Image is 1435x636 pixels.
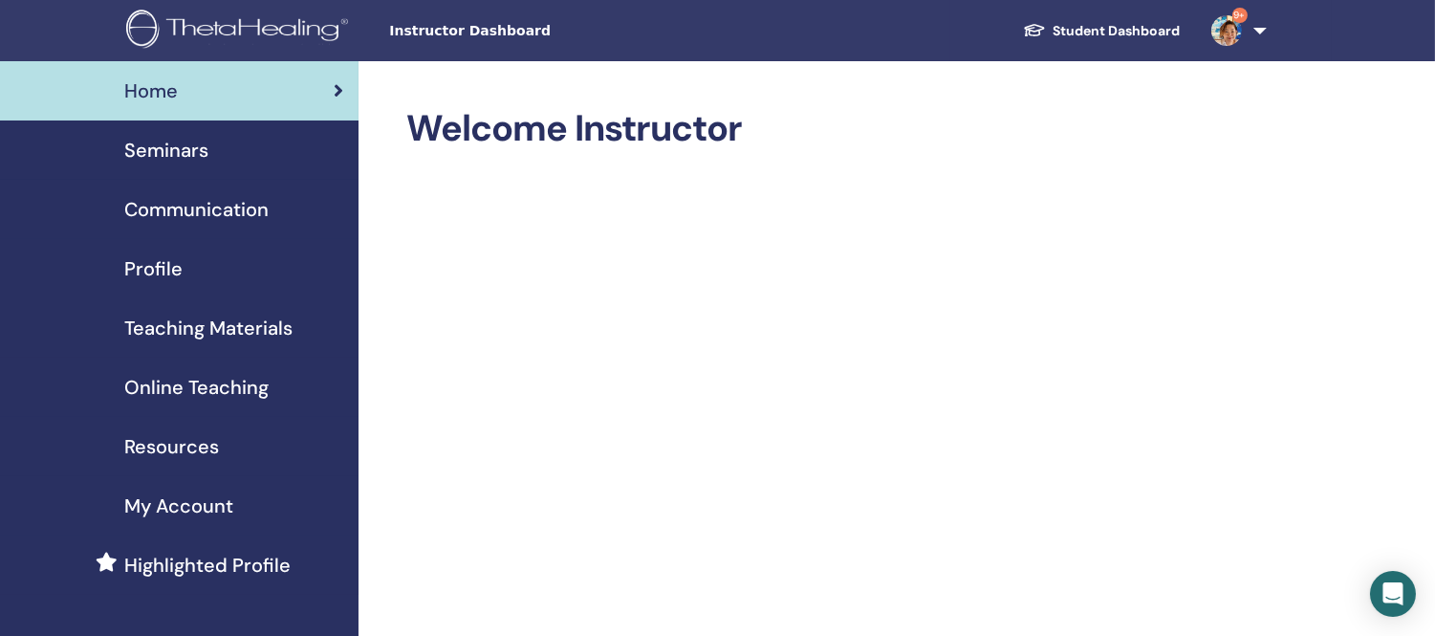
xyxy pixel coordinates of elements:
[124,551,291,580] span: Highlighted Profile
[124,254,183,283] span: Profile
[124,195,269,224] span: Communication
[1023,22,1046,38] img: graduation-cap-white.svg
[124,77,178,105] span: Home
[124,136,208,164] span: Seminars
[1232,8,1248,23] span: 9+
[1008,13,1196,49] a: Student Dashboard
[389,21,676,41] span: Instructor Dashboard
[1211,15,1242,46] img: default.jpg
[124,492,233,520] span: My Account
[124,314,293,342] span: Teaching Materials
[126,10,355,53] img: logo.png
[124,373,269,402] span: Online Teaching
[124,432,219,461] span: Resources
[406,107,1263,151] h2: Welcome Instructor
[1370,571,1416,617] div: Open Intercom Messenger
